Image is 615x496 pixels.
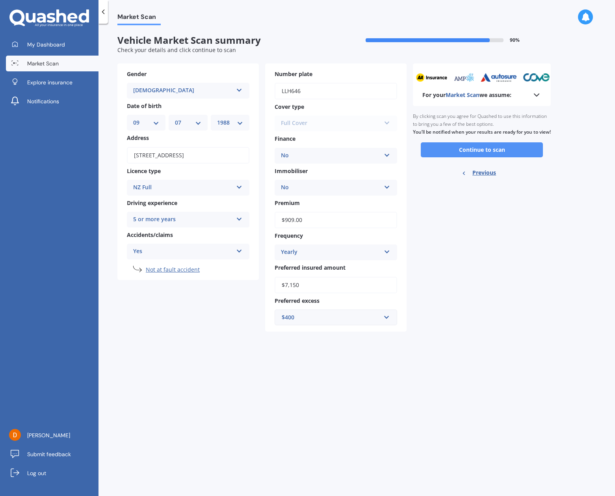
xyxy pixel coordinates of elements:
[27,78,72,86] span: Explore insurance
[275,167,308,175] span: Immobiliser
[275,199,300,207] span: Premium
[27,450,71,458] span: Submit feedback
[472,167,496,179] span: Previous
[510,37,520,43] span: 90 %
[275,232,303,239] span: Frequency
[6,75,98,90] a: Explore insurance
[133,215,233,224] div: 5 or more years
[275,212,397,228] input: Enter premium
[281,151,381,160] div: No
[27,97,59,105] span: Notifications
[275,297,320,304] span: Preferred excess
[6,427,98,443] a: [PERSON_NAME]
[27,60,59,67] span: Market Scan
[9,429,21,441] img: ACg8ocK7TYjoSqbML1uvn5KNV5TeFsPsPbONlQ3lLjs7tSTGlkd-rg=s96-c
[422,91,511,99] b: For your we assume:
[413,129,551,135] b: You’ll be notified when your results are ready for you to view!
[6,93,98,109] a: Notifications
[117,46,236,54] span: Check your details and click continue to scan
[117,13,161,24] span: Market Scan
[281,183,381,192] div: No
[413,106,551,142] div: By clicking scan you agree for Quashed to use this information to bring you a few of the best opt...
[446,91,479,99] span: Market Scan
[133,247,233,256] div: Yes
[282,313,381,322] div: $400
[127,231,173,239] span: Accidents/claims
[127,102,162,110] span: Date of birth
[133,183,233,192] div: NZ Full
[133,86,233,95] div: [DEMOGRAPHIC_DATA]
[451,73,472,82] img: amp_sm.png
[275,264,346,272] span: Preferred insured amount
[6,465,98,481] a: Log out
[27,431,70,439] span: [PERSON_NAME]
[521,73,548,82] img: cove_sm.webp
[6,56,98,71] a: Market Scan
[421,142,543,157] button: Continue to scan
[146,266,249,274] li: Not at fault accident
[27,469,46,477] span: Log out
[275,103,304,110] span: Cover type
[478,73,515,82] img: autosure_sm.webp
[127,134,149,142] span: Address
[275,135,295,143] span: Finance
[6,37,98,52] a: My Dashboard
[27,41,65,48] span: My Dashboard
[6,446,98,462] a: Submit feedback
[275,70,312,78] span: Number plate
[127,167,161,175] span: Licence type
[127,199,177,207] span: Driving experience
[127,70,147,78] span: Gender
[414,73,445,82] img: aa_sm.webp
[117,35,334,46] span: Vehicle Market Scan summary
[281,248,381,257] div: Yearly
